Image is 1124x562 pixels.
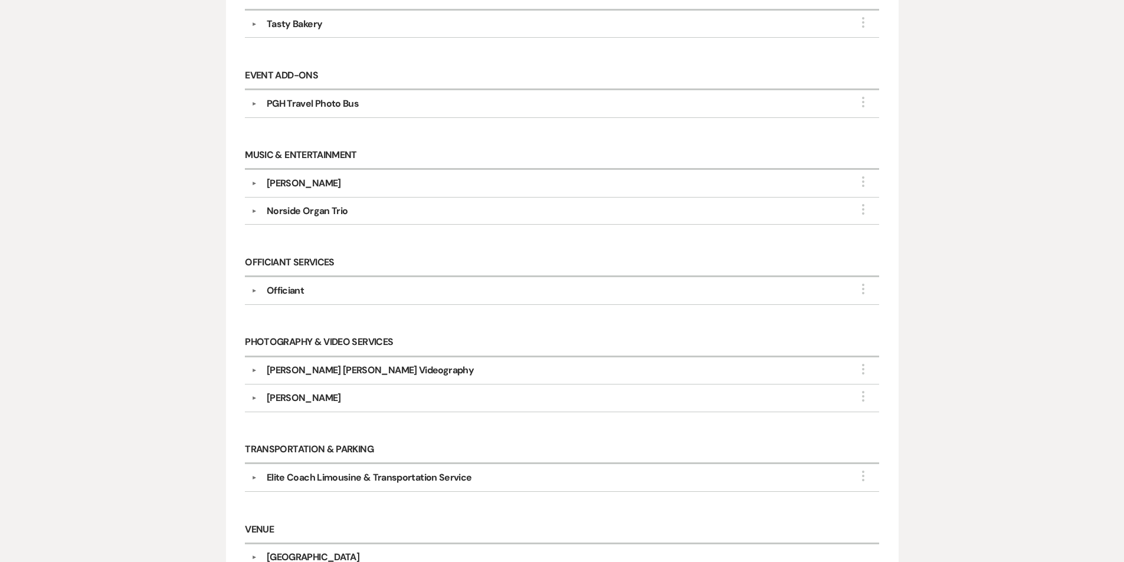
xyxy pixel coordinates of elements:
[247,208,261,214] button: ▼
[247,555,261,561] button: ▼
[267,471,472,485] div: Elite Coach Limousine & Transportation Service
[247,367,261,373] button: ▼
[247,21,261,27] button: ▼
[245,517,879,544] h6: Venue
[245,330,879,357] h6: Photography & Video Services
[245,63,879,90] h6: Event Add-Ons
[247,180,261,186] button: ▼
[267,363,474,377] div: [PERSON_NAME] [PERSON_NAME] Videography
[267,97,359,111] div: PGH Travel Photo Bus
[267,204,348,218] div: Norside Organ Trio
[247,101,261,107] button: ▼
[267,17,322,31] div: Tasty Bakery
[267,284,304,298] div: Officiant
[247,288,261,294] button: ▼
[247,475,261,481] button: ▼
[267,176,341,190] div: [PERSON_NAME]
[245,437,879,465] h6: Transportation & Parking
[247,395,261,401] button: ▼
[245,143,879,170] h6: Music & Entertainment
[267,391,341,405] div: [PERSON_NAME]
[245,249,879,277] h6: Officiant Services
